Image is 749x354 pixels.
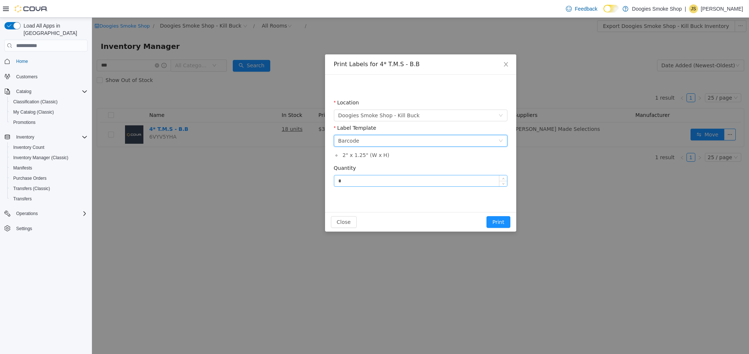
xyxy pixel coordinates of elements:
a: Transfers [10,194,35,203]
span: Inventory [16,134,34,140]
a: My Catalog (Classic) [10,108,57,117]
label: Quantity [242,147,264,153]
span: JS [691,4,696,13]
p: [PERSON_NAME] [701,4,743,13]
div: Print Labels for 4* T.M.S - B.B [242,43,415,51]
span: Doogies Smoke Shop - Kill Buck [246,92,328,103]
button: Settings [1,223,90,234]
span: Transfers (Classic) [10,184,88,193]
span: Classification (Classic) [13,99,58,105]
button: Inventory Manager (Classic) [7,153,90,163]
button: Operations [1,208,90,219]
span: Catalog [13,87,88,96]
label: Label Template [242,107,285,113]
button: My Catalog (Classic) [7,107,90,117]
button: Transfers [7,194,90,204]
i: icon: up [410,160,413,162]
img: Cova [15,5,48,12]
p: Doogies Smoke Shop [632,4,682,13]
span: Home [13,57,88,66]
p: | [685,4,686,13]
div: Jerica Sherlock [689,4,698,13]
span: Home [16,58,28,64]
i: icon: down [410,165,413,168]
button: Classification (Classic) [7,97,90,107]
a: Classification (Classic) [10,97,61,106]
span: Manifests [13,165,32,171]
span: Manifests [10,164,88,172]
label: Location [242,82,267,88]
span: Settings [13,224,88,233]
nav: Complex example [4,53,88,253]
span: Feedback [575,5,597,12]
div: Barcode [246,118,267,129]
a: Settings [13,224,35,233]
span: Inventory Manager (Classic) [13,155,68,161]
span: Transfers [13,196,32,202]
span: My Catalog (Classic) [13,109,54,115]
span: Customers [13,72,88,81]
span: Transfers [10,194,88,203]
a: Customers [13,72,40,81]
i: icon: down [407,96,411,101]
button: Close [404,37,424,57]
span: Inventory [13,133,88,142]
input: Quantity [242,158,415,169]
span: Customers [16,74,38,80]
li: 2 " x 1.25 " (W x H) [249,134,415,142]
button: Purchase Orders [7,173,90,183]
a: Home [13,57,31,66]
span: Increase Value [407,158,415,163]
span: Operations [13,209,88,218]
span: Purchase Orders [13,175,47,181]
span: Decrease Value [407,163,415,169]
span: Purchase Orders [10,174,88,183]
a: Inventory Manager (Classic) [10,153,71,162]
button: Inventory [1,132,90,142]
a: Inventory Count [10,143,47,152]
a: Transfers (Classic) [10,184,53,193]
button: Operations [13,209,41,218]
a: Purchase Orders [10,174,50,183]
a: Promotions [10,118,39,127]
span: Transfers (Classic) [13,186,50,192]
span: Inventory Count [13,144,44,150]
button: Customers [1,71,90,82]
i: icon: close [411,44,417,50]
span: My Catalog (Classic) [10,108,88,117]
span: Inventory Manager (Classic) [10,153,88,162]
span: Promotions [13,119,36,125]
span: Inventory Count [10,143,88,152]
button: Manifests [7,163,90,173]
button: Catalog [1,86,90,97]
button: Transfers (Classic) [7,183,90,194]
span: Catalog [16,89,31,94]
button: Inventory [13,133,37,142]
span: Classification (Classic) [10,97,88,106]
span: Promotions [10,118,88,127]
button: Inventory Count [7,142,90,153]
button: Home [1,56,90,67]
button: Catalog [13,87,34,96]
a: Feedback [563,1,600,16]
i: icon: down [407,121,411,126]
span: Load All Apps in [GEOGRAPHIC_DATA] [21,22,88,37]
button: Close [239,199,265,210]
button: Print [395,199,418,210]
button: Promotions [7,117,90,128]
a: Manifests [10,164,35,172]
input: Dark Mode [603,5,619,12]
span: Settings [16,226,32,232]
span: Operations [16,211,38,217]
